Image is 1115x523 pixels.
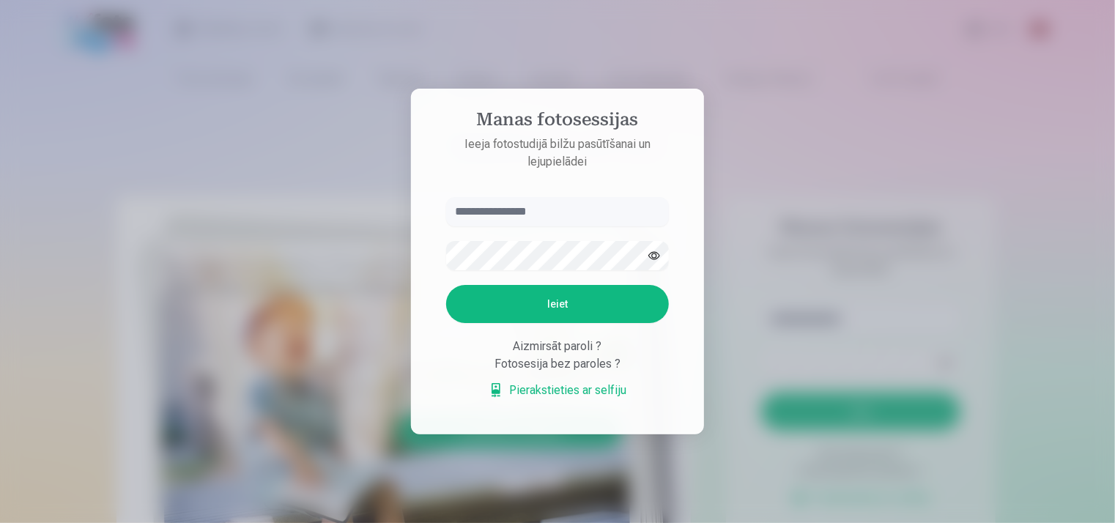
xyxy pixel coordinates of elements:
[446,338,669,355] div: Aizmirsāt paroli ?
[446,355,669,373] div: Fotosesija bez paroles ?
[489,382,626,399] a: Pierakstieties ar selfiju
[446,285,669,323] button: Ieiet
[431,109,684,136] h4: Manas fotosessijas
[431,136,684,171] p: Ieeja fotostudijā bilžu pasūtīšanai un lejupielādei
